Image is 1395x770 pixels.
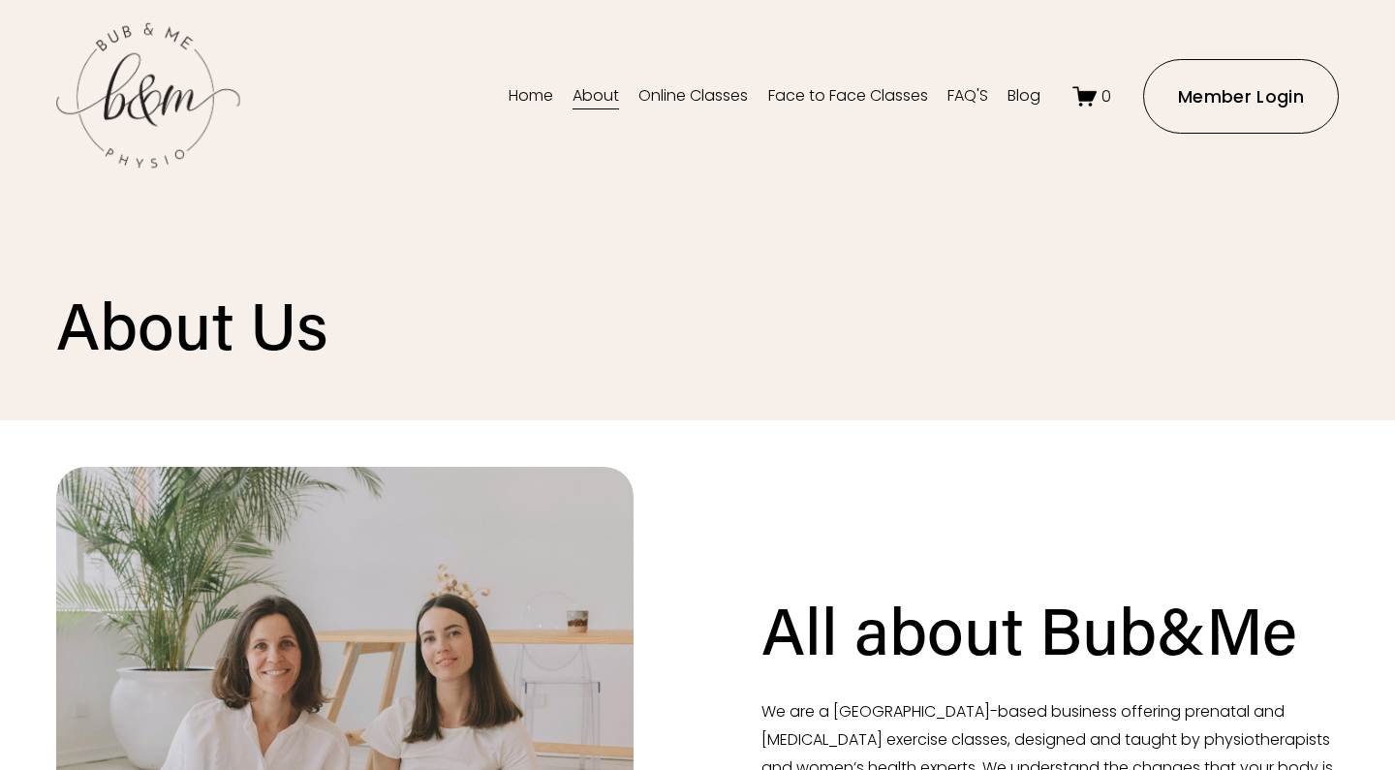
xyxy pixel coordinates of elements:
[1101,85,1111,108] span: 0
[573,80,619,111] a: About
[638,80,748,111] a: Online Classes
[56,21,240,171] img: bubandme
[1072,84,1111,108] a: 0 items in cart
[1143,59,1340,134] a: Member Login
[1178,84,1304,108] ms-portal-inner: Member Login
[1007,80,1040,111] a: Blog
[768,80,928,111] a: Face to Face Classes
[56,284,1019,365] h1: About Us
[761,586,1297,672] h1: All about Bub&Me
[947,80,988,111] a: FAQ'S
[509,80,553,111] a: Home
